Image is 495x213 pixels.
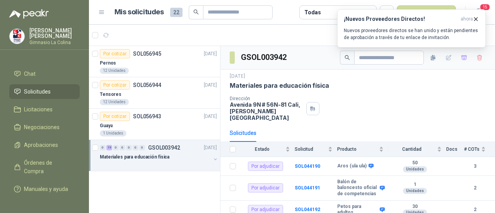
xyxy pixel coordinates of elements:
[464,147,480,152] span: # COTs
[241,147,284,152] span: Estado
[100,143,218,168] a: 0 19 0 0 0 0 0 GSOL003942[DATE] Materiales para educación física
[24,70,36,78] span: Chat
[9,66,80,81] a: Chat
[89,77,220,109] a: Por cotizarSOL056944[DATE] Tensores12 Unidades
[480,3,490,11] span: 15
[9,84,80,99] a: Solicitudes
[9,155,80,179] a: Órdenes de Compra
[403,166,427,172] div: Unidades
[388,160,442,166] b: 50
[29,40,80,45] p: Gimnasio La Colina
[388,204,442,210] b: 30
[24,105,53,114] span: Licitaciones
[397,5,456,19] button: Nueva solicitud
[295,185,320,191] a: SOL044191
[9,120,80,135] a: Negociaciones
[304,8,321,17] div: Todas
[337,163,367,169] b: Aros (ula ula)
[100,60,116,67] p: Pernos
[295,142,337,157] th: Solicitud
[148,145,180,150] p: GSOL003942
[248,183,283,193] div: Por adjudicar
[204,82,217,89] p: [DATE]
[89,109,220,140] a: Por cotizarSOL056943[DATE] Guaya1 Unidades
[24,87,51,96] span: Solicitudes
[100,153,169,161] p: Materiales para educación física
[230,101,303,121] p: Avenida 9N # 56N-81 Cali , [PERSON_NAME][GEOGRAPHIC_DATA]
[241,142,295,157] th: Estado
[388,147,435,152] span: Cantidad
[24,158,72,176] span: Órdenes de Compra
[403,188,427,194] div: Unidades
[337,9,486,48] button: ¡Nuevos Proveedores Directos!ahora Nuevos proveedores directos se han unido y están pendientes de...
[29,28,80,39] p: [PERSON_NAME] [PERSON_NAME]
[295,207,320,212] a: SOL044192
[204,113,217,120] p: [DATE]
[100,130,126,136] div: 1 Unidades
[119,145,125,150] div: 0
[9,138,80,152] a: Aprobaciones
[241,51,288,63] h3: GSOL003942
[461,16,473,22] span: ahora
[89,46,220,77] a: Por cotizarSOL056945[DATE] Pernos12 Unidades
[100,99,129,105] div: 12 Unidades
[295,147,326,152] span: Solicitud
[114,7,164,18] h1: Mis solicitudes
[446,142,464,157] th: Docs
[100,145,106,150] div: 0
[9,182,80,196] a: Manuales y ayuda
[113,145,119,150] div: 0
[10,29,24,44] img: Company Logo
[106,145,112,150] div: 19
[170,8,183,17] span: 22
[230,73,245,80] p: [DATE]
[337,179,378,197] b: Balón de baloncesto oficial de competencias
[24,123,60,131] span: Negociaciones
[100,68,129,74] div: 12 Unidades
[204,144,217,152] p: [DATE]
[472,5,486,19] button: 15
[133,145,138,150] div: 0
[100,80,130,90] div: Por cotizar
[230,129,256,137] div: Solicitudes
[24,141,58,149] span: Aprobaciones
[193,9,199,15] span: search
[248,162,283,171] div: Por adjudicar
[337,142,388,157] th: Producto
[133,51,161,56] p: SOL056945
[388,182,442,188] b: 1
[100,49,130,58] div: Por cotizar
[133,82,161,88] p: SOL056944
[24,185,68,193] span: Manuales y ayuda
[100,122,113,130] p: Guaya
[344,27,479,41] p: Nuevos proveedores directos se han unido y están pendientes de aprobación a través de tu enlace d...
[295,164,320,169] a: SOL044190
[100,91,121,98] p: Tensores
[345,55,350,60] span: search
[388,142,446,157] th: Cantidad
[9,9,49,19] img: Logo peakr
[139,145,145,150] div: 0
[464,163,486,170] b: 3
[100,112,130,121] div: Por cotizar
[230,96,303,101] p: Dirección
[464,142,495,157] th: # COTs
[204,50,217,58] p: [DATE]
[230,82,329,90] p: Materiales para educación física
[133,114,161,119] p: SOL056943
[9,102,80,117] a: Licitaciones
[337,147,377,152] span: Producto
[464,184,486,192] b: 2
[344,16,457,22] h3: ¡Nuevos Proveedores Directos!
[126,145,132,150] div: 0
